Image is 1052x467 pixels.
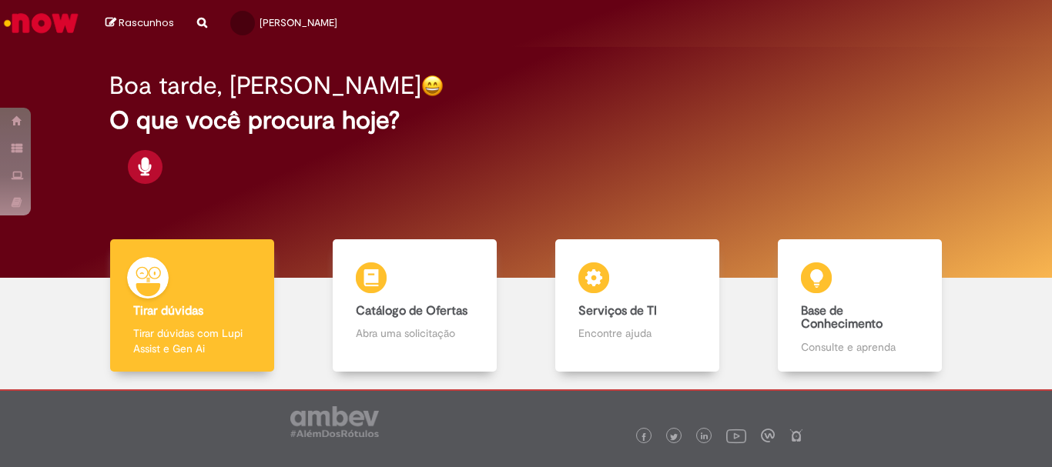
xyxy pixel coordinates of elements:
[749,239,971,372] a: Base de Conhecimento Consulte e aprenda
[801,303,883,332] b: Base de Conhecimento
[303,239,526,372] a: Catálogo de Ofertas Abra uma solicitação
[109,107,943,134] h2: O que você procura hoje?
[109,72,421,99] h2: Boa tarde, [PERSON_NAME]
[801,339,918,355] p: Consulte e aprenda
[133,325,250,356] p: Tirar dúvidas com Lupi Assist e Gen Ai
[81,239,303,372] a: Tirar dúvidas Tirar dúvidas com Lupi Assist e Gen Ai
[526,239,749,372] a: Serviços de TI Encontre ajuda
[119,15,174,30] span: Rascunhos
[421,75,444,97] img: happy-face.png
[701,432,709,442] img: logo_footer_linkedin.png
[578,303,657,319] b: Serviços de TI
[356,325,473,341] p: Abra uma solicitação
[290,406,379,437] img: logo_footer_ambev_rotulo_gray.png
[356,303,467,319] b: Catálogo de Ofertas
[761,429,775,442] img: logo_footer_workplace.png
[789,429,803,442] img: logo_footer_naosei.png
[133,303,203,319] b: Tirar dúvidas
[670,433,678,441] img: logo_footer_twitter.png
[260,16,337,29] span: [PERSON_NAME]
[726,425,746,445] img: logo_footer_youtube.png
[578,325,695,341] p: Encontre ajuda
[2,8,81,38] img: ServiceNow
[106,16,174,31] a: Rascunhos
[640,433,648,441] img: logo_footer_facebook.png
